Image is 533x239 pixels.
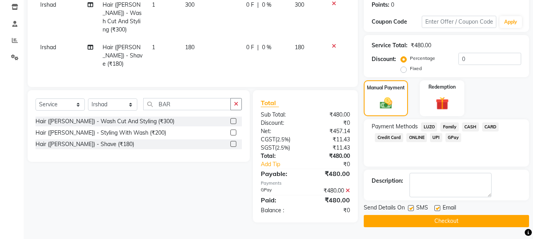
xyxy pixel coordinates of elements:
div: Discount: [372,55,396,63]
div: Balance : [255,206,305,215]
span: 0 % [262,1,271,9]
span: UPI [430,133,442,142]
div: ₹480.00 [305,152,356,160]
div: Hair ([PERSON_NAME]) - Wash Cut And Styling (₹300) [36,117,174,126]
span: Email [443,204,456,213]
div: Total: [255,152,305,160]
div: Service Total: [372,41,408,50]
div: Hair ([PERSON_NAME]) - Styling With Wash (₹200) [36,129,166,137]
span: Irshad [40,44,56,51]
span: 2.5% [277,136,289,143]
div: ( ) [255,144,305,152]
label: Manual Payment [367,84,405,91]
div: ₹480.00 [305,111,356,119]
span: CASH [462,122,479,132]
div: ₹480.00 [305,195,356,205]
span: CARD [482,122,499,132]
span: Irshad [40,1,56,8]
div: ₹480.00 [411,41,431,50]
label: Percentage [410,55,435,62]
span: | [257,43,259,52]
span: LUZO [421,122,437,132]
div: ₹457.14 [305,127,356,135]
div: Coupon Code [372,18,421,26]
span: CGST [261,136,275,143]
div: Payments [261,180,350,187]
span: Hair ([PERSON_NAME]) - Shave (₹180) [103,44,142,67]
span: Total [261,99,279,107]
span: SGST [261,144,275,151]
span: Send Details On [364,204,405,213]
span: 0 F [246,43,254,52]
span: ONLINE [406,133,427,142]
span: 2.5% [277,145,288,151]
span: SMS [416,204,428,213]
button: Apply [499,16,522,28]
span: 1 [152,1,155,8]
div: ₹0 [305,206,356,215]
div: Net: [255,127,305,135]
div: ₹480.00 [305,187,356,195]
div: Payable: [255,169,305,178]
span: 300 [295,1,304,8]
img: _cash.svg [376,96,396,110]
input: Enter Offer / Coupon Code [422,16,496,28]
a: Add Tip [255,160,314,169]
span: 180 [295,44,304,51]
span: | [257,1,259,9]
label: Fixed [410,65,422,72]
div: ( ) [255,135,305,144]
span: Payment Methods [372,122,418,131]
span: 300 [185,1,194,8]
span: 1 [152,44,155,51]
div: ₹0 [305,119,356,127]
span: 0 % [262,43,271,52]
div: Sub Total: [255,111,305,119]
span: GPay [445,133,462,142]
label: Redemption [428,83,456,91]
input: Search or Scan [143,98,231,110]
div: Points: [372,1,389,9]
div: Hair ([PERSON_NAME]) - Shave (₹180) [36,140,134,148]
div: ₹11.43 [305,144,356,152]
div: ₹0 [314,160,356,169]
div: Paid: [255,195,305,205]
span: Hair ([PERSON_NAME]) - Wash Cut And Styling (₹300) [103,1,142,33]
div: GPay [255,187,305,195]
div: ₹480.00 [305,169,356,178]
img: _gift.svg [432,95,453,111]
button: Checkout [364,215,529,227]
span: 0 F [246,1,254,9]
div: Discount: [255,119,305,127]
div: 0 [391,1,394,9]
div: Description: [372,177,403,185]
span: Credit Card [375,133,403,142]
div: ₹11.43 [305,135,356,144]
span: Family [440,122,459,132]
span: 180 [185,44,194,51]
